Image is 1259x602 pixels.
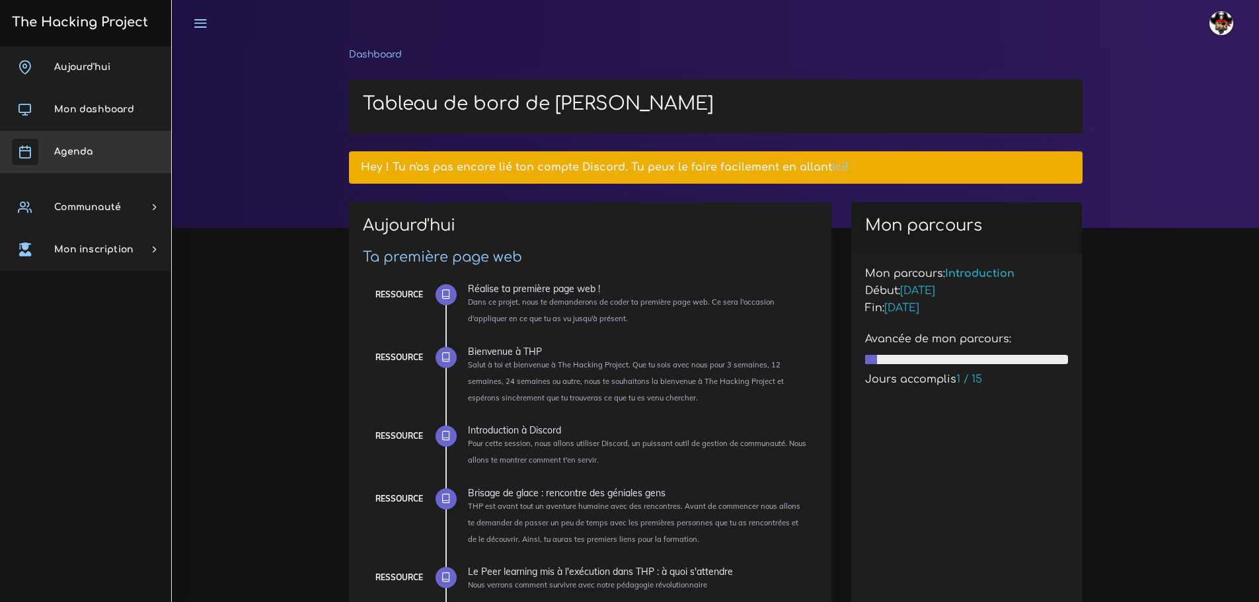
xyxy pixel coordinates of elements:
[865,285,1069,297] h5: Début:
[468,580,707,589] small: Nous verrons comment survivre avec notre pédagogie révolutionnaire
[375,570,423,585] div: Ressource
[361,161,1070,174] h5: Hey ! Tu n'as pas encore lié ton compte Discord. Tu peux le faire facilement en allant
[468,360,784,402] small: Salut à toi et bienvenue à The Hacking Project. Que tu sois avec nous pour 3 semaines, 12 semaine...
[468,426,808,435] div: Introduction à Discord
[468,567,808,576] div: Le Peer learning mis à l'exécution dans THP : à quoi s'attendre
[468,297,775,323] small: Dans ce projet, nous te demanderons de coder ta première page web. Ce sera l'occasion d'appliquer...
[468,347,808,356] div: Bienvenue à THP
[375,287,423,302] div: Ressource
[363,216,818,245] h2: Aujourd'hui
[468,502,800,544] small: THP est avant tout un aventure humaine avec des rencontres. Avant de commencer nous allons te dem...
[54,202,121,212] span: Communauté
[865,268,1069,280] h5: Mon parcours:
[375,429,423,443] div: Ressource
[8,15,148,30] h3: The Hacking Project
[956,373,982,385] span: 1 / 15
[468,284,808,293] div: Réalise ta première page web !
[54,62,110,72] span: Aujourd'hui
[468,439,806,465] small: Pour cette session, nous allons utiliser Discord, un puissant outil de gestion de communauté. Nou...
[375,350,423,365] div: Ressource
[865,216,1069,235] h2: Mon parcours
[865,333,1069,346] h5: Avancée de mon parcours:
[54,147,93,157] span: Agenda
[375,492,423,506] div: Ressource
[363,93,1069,116] h1: Tableau de bord de [PERSON_NAME]
[865,302,1069,315] h5: Fin:
[900,285,935,297] span: [DATE]
[1209,11,1233,35] img: avatar
[945,268,1014,280] span: Introduction
[865,373,1069,386] h5: Jours accomplis
[884,302,919,314] span: [DATE]
[832,161,849,173] a: ici!
[468,488,808,498] div: Brisage de glace : rencontre des géniales gens
[54,245,134,254] span: Mon inscription
[363,249,522,265] a: Ta première page web
[349,50,402,59] a: Dashboard
[54,104,134,114] span: Mon dashboard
